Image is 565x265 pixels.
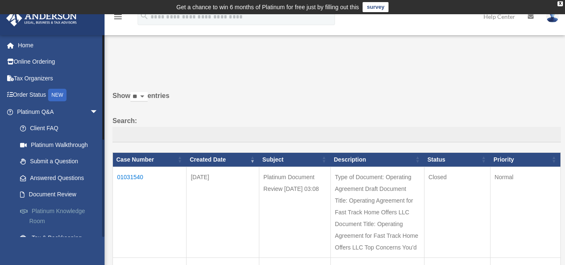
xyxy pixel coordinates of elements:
a: Order StatusNEW [6,87,111,104]
input: Search: [112,127,561,143]
td: Closed [424,167,490,257]
a: Online Ordering [6,54,111,70]
div: close [557,1,563,6]
a: Document Review [12,186,111,203]
img: User Pic [546,10,559,23]
a: Home [6,37,111,54]
th: Subject: activate to sort column ascending [259,153,330,167]
a: survey [363,2,389,12]
i: menu [113,12,123,22]
th: Created Date: activate to sort column ascending [187,153,259,167]
td: Type of Document: Operating Agreement Draft Document Title: Operating Agreement for Fast Track Ho... [330,167,424,257]
a: menu [113,15,123,22]
div: Get a chance to win 6 months of Platinum for free just by filling out this [176,2,359,12]
td: Normal [490,167,560,257]
select: Showentries [130,92,148,102]
a: Tax Organizers [6,70,111,87]
th: Priority: activate to sort column ascending [490,153,560,167]
label: Show entries [112,90,561,110]
th: Case Number: activate to sort column ascending [113,153,187,167]
td: 01031540 [113,167,187,257]
a: Platinum Walkthrough [12,136,111,153]
i: search [140,11,149,21]
a: Tax & Bookkeeping Packages [12,229,111,256]
div: NEW [48,89,66,101]
a: Platinum Knowledge Room [12,203,111,229]
th: Description: activate to sort column ascending [330,153,424,167]
td: [DATE] [187,167,259,257]
a: Answered Questions [12,170,107,186]
label: Search: [112,115,561,143]
a: Client FAQ [12,120,111,137]
a: Submit a Question [12,153,111,170]
th: Status: activate to sort column ascending [424,153,490,167]
img: Anderson Advisors Platinum Portal [4,10,79,26]
span: arrow_drop_down [90,103,107,121]
a: Platinum Q&Aarrow_drop_down [6,103,111,120]
td: Platinum Document Review [DATE] 03:08 [259,167,330,257]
